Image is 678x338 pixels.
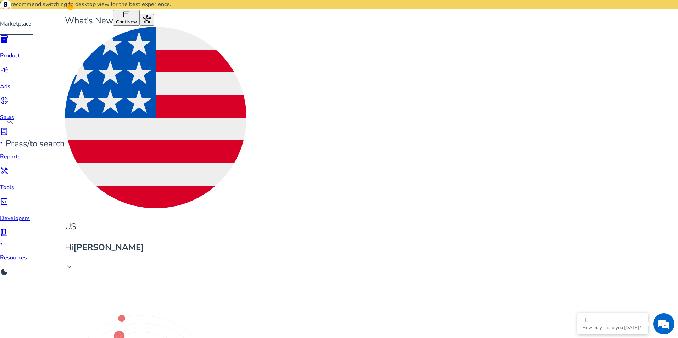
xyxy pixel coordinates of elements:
p: How may I help you today? [582,325,643,331]
span: hub [143,15,151,23]
span: What's New [65,15,113,26]
p: Press to search [6,137,65,150]
div: Hi! [582,317,643,323]
span: Chat Now [116,19,137,24]
b: [PERSON_NAME] [73,242,144,253]
button: chatChat Now [113,10,140,26]
p: US [65,220,246,233]
p: Hi [65,241,246,254]
img: us.svg [65,27,246,208]
span: keyboard_arrow_down [65,263,73,271]
span: chat [123,11,130,18]
button: hub [140,14,154,26]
